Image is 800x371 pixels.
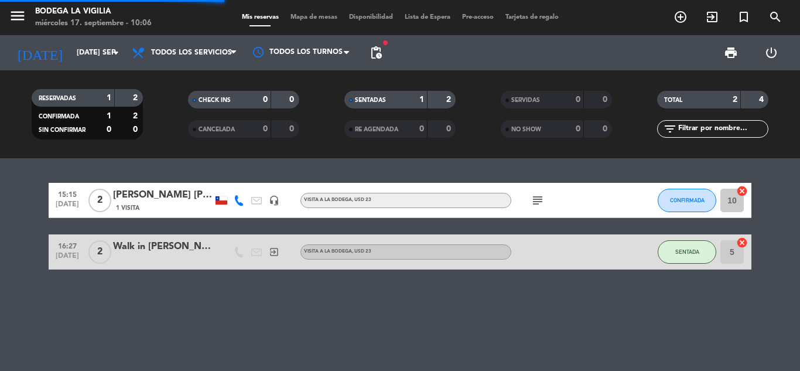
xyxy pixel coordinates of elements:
strong: 0 [263,125,268,133]
i: subject [531,193,545,207]
span: Pre-acceso [456,14,500,21]
span: 2 [88,240,111,264]
span: SIN CONFIRMAR [39,127,86,133]
span: Tarjetas de regalo [500,14,565,21]
strong: 2 [133,94,140,102]
strong: 0 [603,125,610,133]
span: print [724,46,738,60]
span: 2 [88,189,111,212]
span: [DATE] [53,252,82,266]
span: RE AGENDADA [355,127,398,132]
i: menu [9,7,26,25]
i: [DATE] [9,40,71,66]
span: , USD 23 [352,249,371,254]
strong: 0 [133,125,140,134]
span: pending_actions [369,46,383,60]
span: , USD 23 [352,198,371,202]
i: turned_in_not [737,10,751,24]
strong: 4 [759,96,766,104]
span: SENTADA [675,249,699,255]
span: 1 Visita [116,203,139,213]
strong: 1 [107,112,111,120]
strong: 0 [289,125,296,133]
div: [PERSON_NAME] [PERSON_NAME] cañabate [113,188,213,203]
span: Lista de Espera [399,14,456,21]
span: VISITA A LA BODEGA [304,249,371,254]
strong: 2 [733,96,737,104]
input: Filtrar por nombre... [677,122,768,135]
button: menu [9,7,26,29]
span: CONFIRMADA [39,114,79,120]
span: 15:15 [53,187,82,200]
i: exit_to_app [705,10,719,24]
span: 16:27 [53,239,82,252]
span: fiber_manual_record [382,39,389,46]
strong: 0 [263,96,268,104]
span: [DATE] [53,200,82,214]
i: power_settings_new [764,46,778,60]
span: CANCELADA [199,127,235,132]
span: Mapa de mesas [285,14,343,21]
i: arrow_drop_down [109,46,123,60]
strong: 2 [133,112,140,120]
i: filter_list [663,122,677,136]
i: search [768,10,782,24]
i: add_circle_outline [673,10,688,24]
button: CONFIRMADA [658,189,716,212]
strong: 0 [576,125,580,133]
div: Bodega La Vigilia [35,6,152,18]
i: cancel [736,237,748,249]
span: Todos los servicios [151,49,232,57]
span: NO SHOW [511,127,541,132]
button: SENTADA [658,240,716,264]
i: exit_to_app [269,247,279,257]
div: Walk in [PERSON_NAME] [113,239,213,254]
span: CHECK INS [199,97,231,103]
div: miércoles 17. septiembre - 10:06 [35,18,152,29]
span: TOTAL [664,97,682,103]
strong: 0 [576,96,580,104]
strong: 0 [446,125,453,133]
span: Disponibilidad [343,14,399,21]
strong: 0 [289,96,296,104]
strong: 0 [603,96,610,104]
strong: 2 [446,96,453,104]
div: LOG OUT [751,35,791,70]
strong: 1 [107,94,111,102]
span: RESERVADAS [39,96,76,101]
strong: 0 [107,125,111,134]
strong: 1 [419,96,424,104]
i: cancel [736,185,748,197]
strong: 0 [419,125,424,133]
span: SERVIDAS [511,97,540,103]
span: VISITA A LA BODEGA [304,198,371,202]
span: CONFIRMADA [670,197,705,203]
span: SENTADAS [355,97,386,103]
i: headset_mic [269,195,279,206]
span: Mis reservas [236,14,285,21]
